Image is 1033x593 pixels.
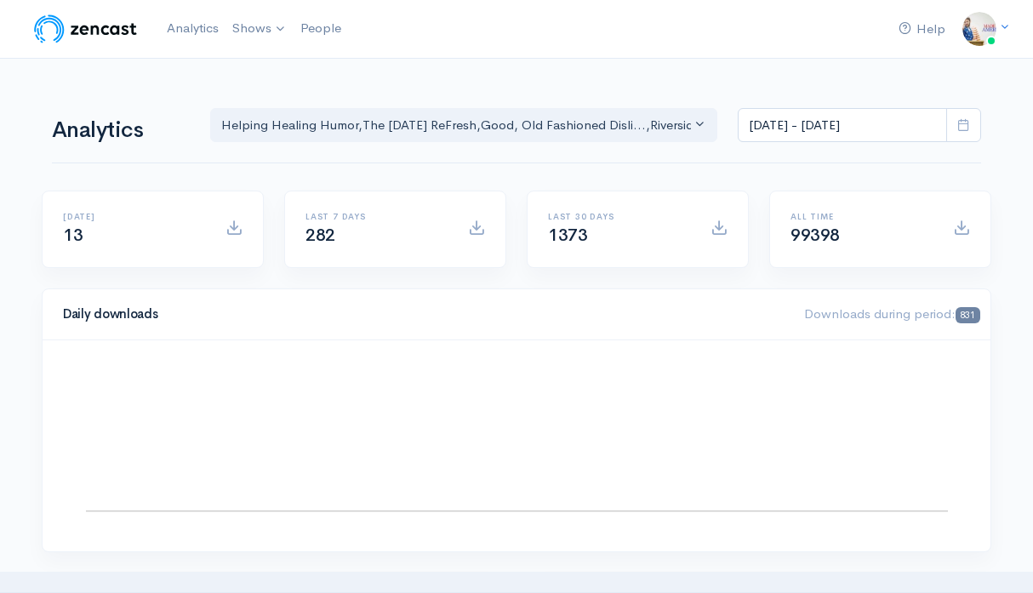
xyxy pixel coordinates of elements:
h6: [DATE] [63,212,205,221]
h6: All time [790,212,933,221]
div: Helping Healing Humor , The [DATE] ReFresh , Good, Old Fashioned Disli... , Riverside Knight Lights [221,116,691,135]
a: Help [892,11,952,48]
span: 831 [956,307,980,323]
a: Analytics [160,10,225,47]
button: Helping Healing Humor, The Friday ReFresh, Good, Old Fashioned Disli..., Riverside Knight Lights [210,108,717,143]
span: 99398 [790,225,840,246]
span: 282 [305,225,335,246]
h4: Daily downloads [63,307,784,322]
h6: Last 7 days [305,212,448,221]
h1: Analytics [52,118,190,143]
img: ... [962,12,996,46]
span: 1373 [548,225,587,246]
span: 13 [63,225,83,246]
span: Downloads during period: [804,305,980,322]
h6: Last 30 days [548,212,690,221]
a: People [294,10,348,47]
img: ZenCast Logo [31,12,140,46]
svg: A chart. [63,361,970,531]
input: analytics date range selector [738,108,947,143]
a: Shows [225,10,294,48]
